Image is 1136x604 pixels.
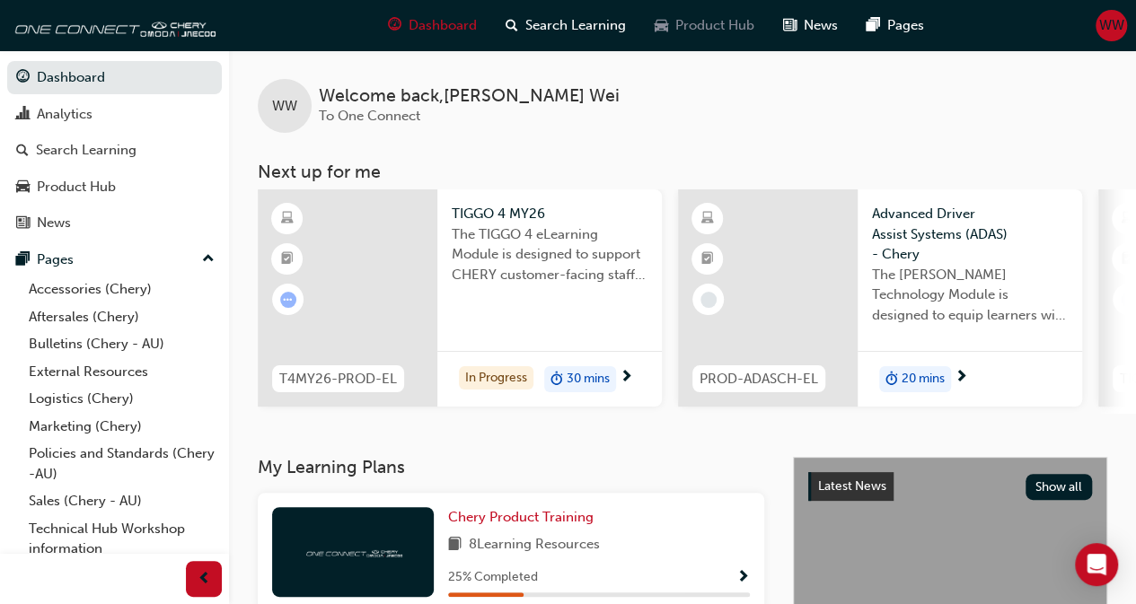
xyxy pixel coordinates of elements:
a: news-iconNews [769,7,852,44]
span: pages-icon [867,14,880,37]
div: Analytics [37,104,92,125]
span: car-icon [655,14,668,37]
span: Welcome back , [PERSON_NAME] Wei [319,86,620,107]
a: Chery Product Training [448,507,601,528]
span: Show Progress [736,570,750,586]
span: PROD-ADASCH-EL [700,369,818,390]
span: Dashboard [409,15,477,36]
a: Accessories (Chery) [22,276,222,303]
button: DashboardAnalyticsSearch LearningProduct HubNews [7,57,222,243]
span: next-icon [620,370,633,386]
a: Technical Hub Workshop information [22,515,222,563]
span: 30 mins [567,369,610,390]
span: Advanced Driver Assist Systems (ADAS) - Chery [872,204,1068,265]
span: pages-icon [16,252,30,268]
span: WW [1099,15,1124,36]
img: oneconnect [304,543,402,560]
div: Pages [37,249,74,270]
div: News [37,213,71,233]
span: next-icon [955,370,968,386]
span: TIGGO 4 MY26 [452,204,647,224]
span: 20 mins [902,369,945,390]
span: T4MY26-PROD-EL [279,369,397,390]
span: prev-icon [198,568,211,591]
button: WW [1096,10,1127,41]
a: Bulletins (Chery - AU) [22,330,222,358]
a: car-iconProduct Hub [640,7,769,44]
span: WW [272,96,297,117]
span: Product Hub [675,15,754,36]
span: 25 % Completed [448,567,538,588]
h3: My Learning Plans [258,457,764,477]
a: Product Hub [7,171,222,204]
a: Marketing (Chery) [22,413,222,441]
a: T4MY26-PROD-ELTIGGO 4 MY26The TIGGO 4 eLearning Module is designed to support CHERY customer-faci... [258,189,662,407]
span: guage-icon [388,14,401,37]
a: Latest NewsShow all [808,472,1092,501]
a: PROD-ADASCH-ELAdvanced Driver Assist Systems (ADAS) - CheryThe [PERSON_NAME] Technology Module is... [678,189,1082,407]
div: In Progress [459,366,533,390]
h3: Next up for me [229,162,1136,182]
a: Analytics [7,98,222,131]
span: booktick-icon [1122,248,1134,271]
a: External Resources [22,358,222,386]
div: Search Learning [36,140,136,161]
span: The TIGGO 4 eLearning Module is designed to support CHERY customer-facing staff with the product ... [452,224,647,285]
a: Policies and Standards (Chery -AU) [22,440,222,487]
span: News [804,15,838,36]
img: oneconnect [9,7,216,43]
span: news-icon [16,215,30,232]
span: booktick-icon [701,248,714,271]
a: Dashboard [7,61,222,94]
a: Sales (Chery - AU) [22,487,222,515]
div: Open Intercom Messenger [1075,543,1118,586]
a: search-iconSearch Learning [491,7,640,44]
a: pages-iconPages [852,7,938,44]
span: learningResourceType_ELEARNING-icon [1122,207,1134,231]
span: search-icon [16,143,29,159]
span: 8 Learning Resources [469,534,600,556]
span: To One Connect [319,108,420,124]
span: search-icon [506,14,518,37]
a: Aftersales (Chery) [22,303,222,331]
div: Product Hub [37,177,116,197]
span: Search Learning [525,15,626,36]
span: learningResourceType_ELEARNING-icon [701,207,714,231]
span: guage-icon [16,70,30,86]
span: booktick-icon [281,248,294,271]
span: learningResourceType_ELEARNING-icon [281,207,294,231]
button: Show Progress [736,566,750,589]
a: guage-iconDashboard [374,7,491,44]
a: Logistics (Chery) [22,385,222,413]
button: Show all [1026,474,1093,500]
button: Pages [7,243,222,276]
span: Pages [887,15,924,36]
span: Latest News [818,478,886,494]
span: The [PERSON_NAME] Technology Module is designed to equip learners with essential knowledge about ... [872,265,1068,326]
span: duration-icon [885,368,898,391]
span: car-icon [16,179,30,196]
a: Search Learning [7,134,222,167]
span: chart-icon [16,107,30,123]
span: learningRecordVerb_NONE-icon [700,292,717,308]
span: book-icon [448,534,462,556]
a: News [7,206,222,240]
span: learningRecordVerb_ATTEMPT-icon [280,292,296,308]
span: duration-icon [550,368,563,391]
span: up-icon [202,248,215,271]
span: news-icon [783,14,797,37]
span: Chery Product Training [448,509,594,525]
